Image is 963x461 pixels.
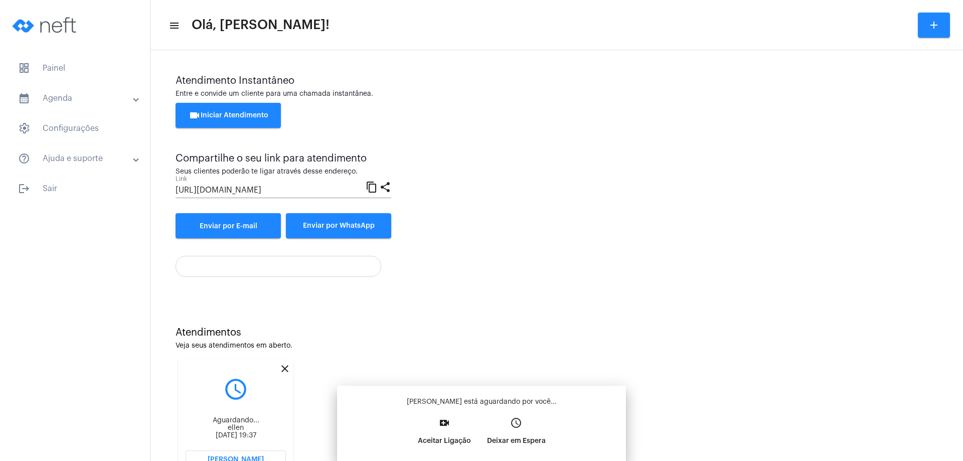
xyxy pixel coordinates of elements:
mat-icon: access_time [510,417,522,429]
mat-panel-title: Ajuda e suporte [18,152,134,165]
mat-icon: videocam [189,109,201,121]
span: Enviar por E-mail [200,223,257,230]
mat-icon: query_builder [186,377,286,402]
span: Enviar por WhatsApp [303,222,375,229]
p: [PERSON_NAME] está aguardando por você... [345,397,618,407]
div: Atendimentos [176,327,938,338]
span: Sair [10,177,140,201]
mat-icon: sidenav icon [18,152,30,165]
img: logo-neft-novo-2.png [8,5,83,45]
mat-icon: video_call [438,417,450,429]
mat-icon: sidenav icon [18,92,30,104]
mat-icon: share [379,181,391,193]
div: Seus clientes poderão te ligar através desse endereço. [176,168,391,176]
p: Deixar em Espera [487,432,546,450]
div: Aguardando... [186,417,286,424]
span: Olá, [PERSON_NAME]! [192,17,330,33]
mat-icon: sidenav icon [169,20,179,32]
button: Deixar em Espera [479,414,554,457]
span: sidenav icon [18,122,30,134]
mat-panel-title: Agenda [18,92,134,104]
mat-icon: add [928,19,940,31]
div: ellen [186,424,286,432]
span: Iniciar Atendimento [189,112,268,119]
div: [DATE] 19:37 [186,432,286,439]
mat-icon: close [279,363,291,375]
span: Configurações [10,116,140,140]
button: Aceitar Ligação [410,414,479,457]
div: Entre e convide um cliente para uma chamada instantânea. [176,90,938,98]
p: Aceitar Ligação [418,432,471,450]
div: Veja seus atendimentos em aberto. [176,342,938,350]
div: Atendimento Instantâneo [176,75,938,86]
span: Painel [10,56,140,80]
span: sidenav icon [18,62,30,74]
div: Compartilhe o seu link para atendimento [176,153,391,164]
mat-icon: content_copy [366,181,378,193]
mat-icon: sidenav icon [18,183,30,195]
